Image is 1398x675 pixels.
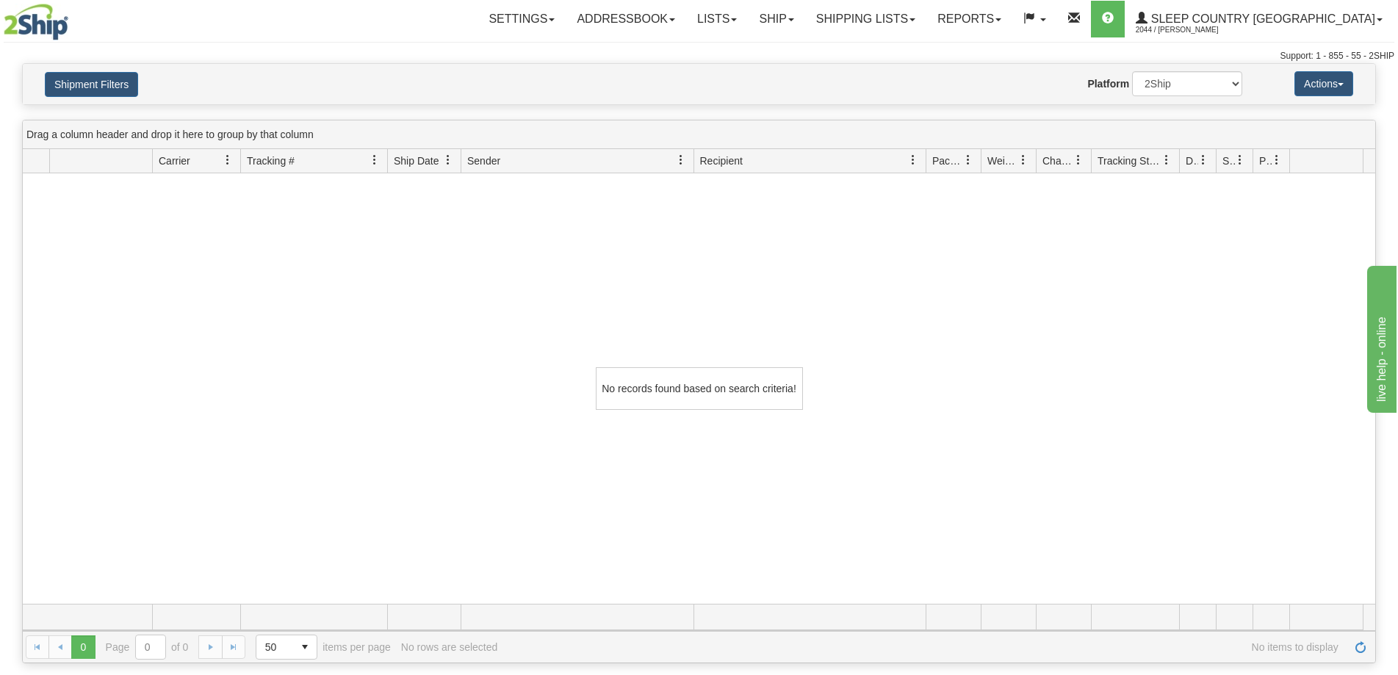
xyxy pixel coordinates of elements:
a: Settings [478,1,566,37]
span: Page of 0 [106,635,189,660]
span: Sleep Country [GEOGRAPHIC_DATA] [1147,12,1375,25]
a: Tracking Status filter column settings [1154,148,1179,173]
a: Recipient filter column settings [901,148,926,173]
button: Shipment Filters [45,72,138,97]
span: Recipient [700,154,743,168]
span: Sender [467,154,500,168]
span: select [293,635,317,659]
button: Actions [1294,71,1353,96]
span: 2044 / [PERSON_NAME] [1136,23,1246,37]
a: Refresh [1349,635,1372,659]
a: Ship [748,1,804,37]
span: Delivery Status [1186,154,1198,168]
span: Carrier [159,154,190,168]
a: Delivery Status filter column settings [1191,148,1216,173]
a: Lists [686,1,748,37]
a: Reports [926,1,1012,37]
div: No rows are selected [401,641,498,653]
span: Page 0 [71,635,95,659]
a: Sender filter column settings [669,148,693,173]
div: Support: 1 - 855 - 55 - 2SHIP [4,50,1394,62]
a: Tracking # filter column settings [362,148,387,173]
span: No items to display [508,641,1338,653]
img: logo2044.jpg [4,4,68,40]
label: Platform [1087,76,1129,91]
span: Tracking Status [1098,154,1161,168]
span: Ship Date [394,154,439,168]
span: Charge [1042,154,1073,168]
div: No records found based on search criteria! [596,367,803,410]
iframe: chat widget [1364,262,1397,412]
span: Weight [987,154,1018,168]
a: Packages filter column settings [956,148,981,173]
a: Charge filter column settings [1066,148,1091,173]
span: Pickup Status [1259,154,1272,168]
span: Shipment Issues [1222,154,1235,168]
span: Packages [932,154,963,168]
a: Shipping lists [805,1,926,37]
a: Addressbook [566,1,686,37]
a: Ship Date filter column settings [436,148,461,173]
a: Pickup Status filter column settings [1264,148,1289,173]
a: Weight filter column settings [1011,148,1036,173]
span: Page sizes drop down [256,635,317,660]
span: Tracking # [247,154,295,168]
div: grid grouping header [23,120,1375,149]
span: 50 [265,640,284,654]
span: items per page [256,635,391,660]
a: Carrier filter column settings [215,148,240,173]
a: Sleep Country [GEOGRAPHIC_DATA] 2044 / [PERSON_NAME] [1125,1,1394,37]
a: Shipment Issues filter column settings [1228,148,1253,173]
div: live help - online [11,9,136,26]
